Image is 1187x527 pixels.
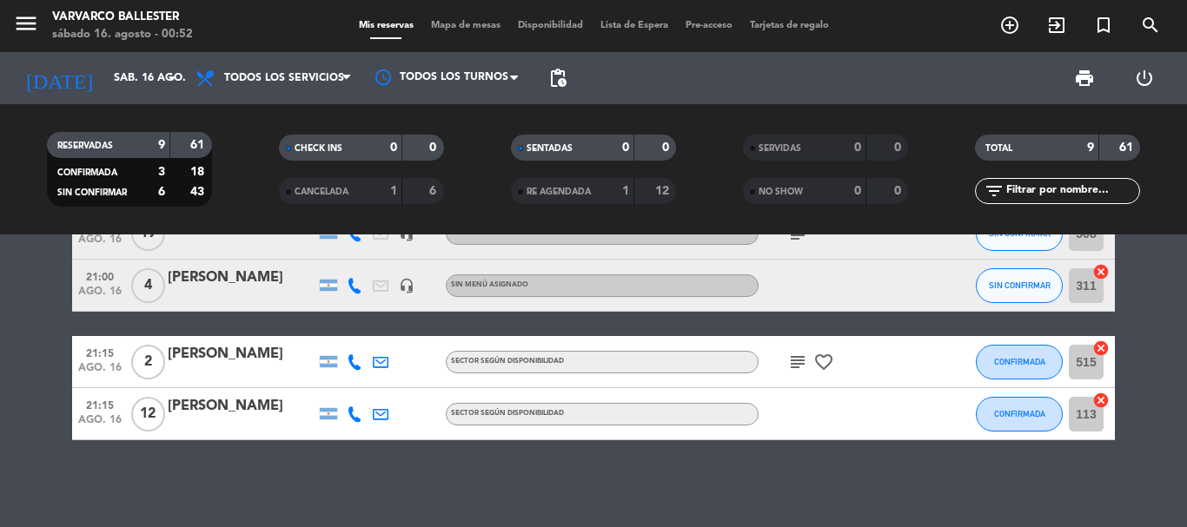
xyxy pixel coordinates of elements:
span: Tarjetas de regalo [741,21,838,30]
span: TOTAL [985,144,1012,153]
span: RESERVADAS [57,142,113,150]
strong: 0 [622,142,629,154]
i: subject [787,352,808,372]
div: LOG OUT [1114,52,1174,104]
strong: 9 [1087,142,1094,154]
i: favorite_border [813,352,834,372]
strong: 1 [390,185,397,197]
span: 2 [131,345,165,379]
i: search [1140,15,1161,36]
strong: 1 [622,185,629,197]
span: SIN CONFIRMAR [57,188,127,197]
span: RE AGENDADA [527,188,591,196]
strong: 12 [655,185,673,197]
input: Filtrar por nombre... [1005,181,1139,201]
span: Mapa de mesas [422,21,509,30]
span: Pre-acceso [677,21,741,30]
i: filter_list [984,181,1005,201]
button: SIN CONFIRMAR [976,268,1063,303]
div: Varvarco Ballester [52,9,193,26]
strong: 0 [429,142,440,154]
i: [DATE] [13,59,105,97]
span: Todos los servicios [224,72,344,84]
i: cancel [1092,392,1110,409]
strong: 0 [854,185,861,197]
i: power_settings_new [1134,68,1155,89]
div: [PERSON_NAME] [168,343,315,366]
span: 4 [131,268,165,303]
i: add_circle_outline [999,15,1020,36]
strong: 61 [190,139,208,151]
i: headset_mic [399,278,414,293]
span: NO SHOW [759,188,803,196]
div: [PERSON_NAME] [168,267,315,289]
i: turned_in_not [1093,15,1114,36]
span: Lista de Espera [592,21,677,30]
span: SIN CONFIRMAR [989,280,1051,290]
span: CHECK INS [295,144,342,153]
span: Sin menú asignado [451,281,528,288]
strong: 0 [854,142,861,154]
strong: 9 [158,139,165,151]
span: CANCELADA [295,188,348,196]
span: Mis reservas [350,21,422,30]
strong: 3 [158,166,165,178]
strong: 0 [390,142,397,154]
div: sábado 16. agosto - 00:52 [52,26,193,43]
span: SENTADAS [527,144,573,153]
span: 21:15 [78,342,122,362]
strong: 61 [1119,142,1137,154]
i: exit_to_app [1046,15,1067,36]
span: ago. 16 [78,414,122,434]
span: ago. 16 [78,362,122,382]
span: ago. 16 [78,234,122,254]
strong: 0 [662,142,673,154]
button: menu [13,10,39,43]
span: CONFIRMADA [994,409,1045,418]
button: CONFIRMADA [976,397,1063,431]
span: 21:00 [78,266,122,286]
span: 12 [131,397,165,431]
i: arrow_drop_down [162,68,182,89]
button: CONFIRMADA [976,345,1063,379]
span: ago. 16 [78,286,122,306]
i: cancel [1092,339,1110,357]
div: [PERSON_NAME] [168,395,315,418]
strong: 6 [429,185,440,197]
strong: 18 [190,166,208,178]
span: CONFIRMADA [57,168,117,177]
span: Sector según disponibilidad [451,410,564,417]
span: 21:15 [78,394,122,414]
i: menu [13,10,39,36]
span: pending_actions [547,68,568,89]
span: Sector según disponibilidad [451,358,564,365]
span: Disponibilidad [509,21,592,30]
strong: 0 [894,142,905,154]
span: Sin menú asignado [451,229,528,236]
span: print [1074,68,1095,89]
span: SERVIDAS [759,144,801,153]
strong: 0 [894,185,905,197]
i: cancel [1092,263,1110,280]
span: CONFIRMADA [994,357,1045,366]
strong: 6 [158,186,165,198]
strong: 43 [190,186,208,198]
